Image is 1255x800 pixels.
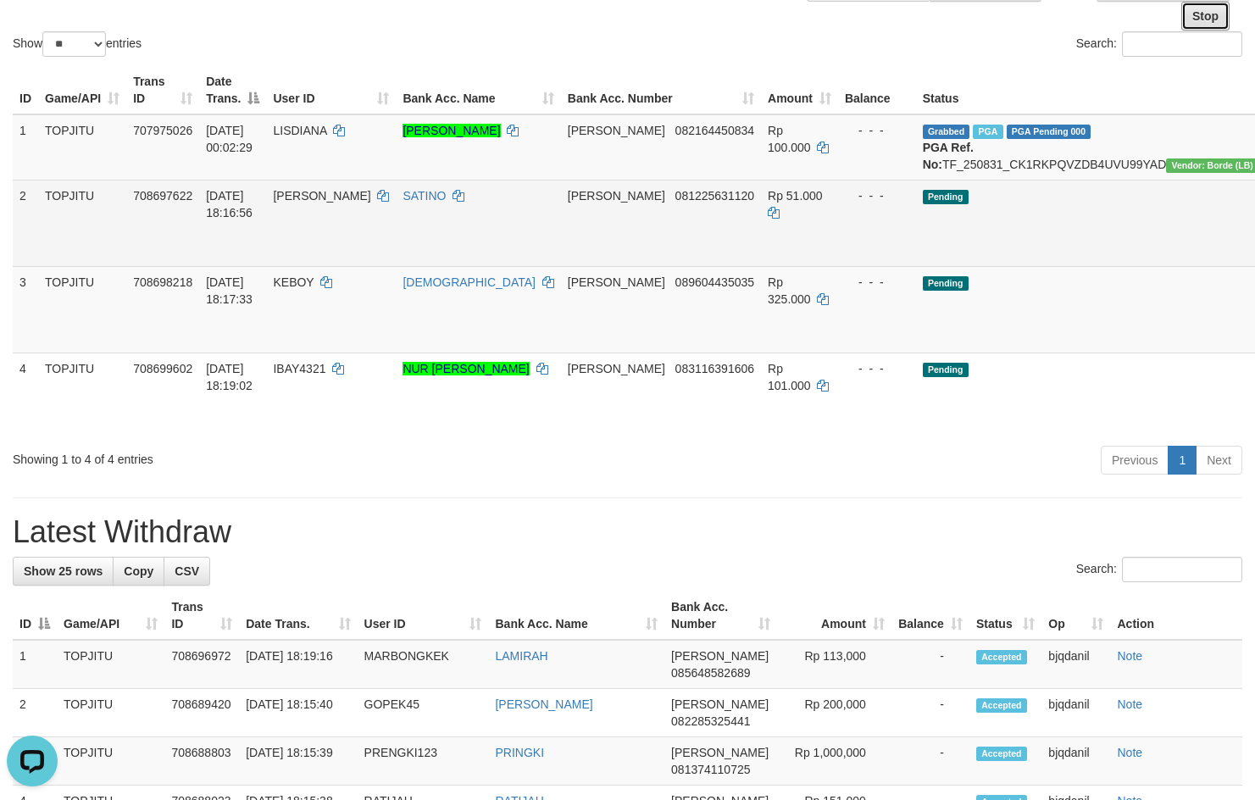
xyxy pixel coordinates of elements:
span: [PERSON_NAME] [671,697,769,711]
span: Grabbed [923,125,970,139]
div: - - - [845,122,909,139]
td: [DATE] 18:15:39 [239,737,357,786]
a: Copy [113,557,164,586]
td: Rp 1,000,000 [777,737,891,786]
td: bjqdanil [1041,640,1110,689]
th: Trans ID: activate to sort column ascending [164,592,239,640]
a: NUR [PERSON_NAME] [403,362,529,375]
span: [PERSON_NAME] [568,124,665,137]
h1: Latest Withdraw [13,515,1242,549]
span: Copy 082285325441 to clipboard [671,714,750,728]
th: Balance: activate to sort column ascending [891,592,969,640]
td: TOPJITU [57,737,164,786]
td: - [891,640,969,689]
th: Op: activate to sort column ascending [1041,592,1110,640]
div: - - - [845,274,909,291]
span: Copy [124,564,153,578]
td: 2 [13,689,57,737]
a: Next [1196,446,1242,475]
td: 4 [13,353,38,439]
th: User ID: activate to sort column ascending [358,592,489,640]
td: TOPJITU [38,353,126,439]
input: Search: [1122,557,1242,582]
a: Previous [1101,446,1169,475]
td: 708688803 [164,737,239,786]
div: Showing 1 to 4 of 4 entries [13,444,510,468]
td: [DATE] 18:15:40 [239,689,357,737]
th: ID [13,66,38,114]
td: GOPEK45 [358,689,489,737]
th: ID: activate to sort column descending [13,592,57,640]
td: 708689420 [164,689,239,737]
b: PGA Ref. No: [923,141,974,171]
a: CSV [164,557,210,586]
th: Game/API: activate to sort column ascending [38,66,126,114]
td: 3 [13,266,38,353]
td: 2 [13,180,38,266]
span: Copy 081374110725 to clipboard [671,763,750,776]
span: Copy 082164450834 to clipboard [675,124,754,137]
span: Rp 325.000 [768,275,811,306]
td: TOPJITU [38,180,126,266]
span: Copy 085648582689 to clipboard [671,666,750,680]
td: 1 [13,114,38,181]
td: - [891,689,969,737]
th: User ID: activate to sort column ascending [266,66,396,114]
td: - [891,737,969,786]
span: 708697622 [133,189,192,203]
th: Date Trans.: activate to sort column descending [199,66,266,114]
th: Balance [838,66,916,114]
span: Accepted [976,747,1027,761]
span: Rp 51.000 [768,189,823,203]
span: Pending [923,190,969,204]
select: Showentries [42,31,106,57]
td: TOPJITU [38,266,126,353]
span: Rp 101.000 [768,362,811,392]
a: SATINO [403,189,446,203]
th: Date Trans.: activate to sort column ascending [239,592,357,640]
span: KEBOY [273,275,314,289]
td: 1 [13,640,57,689]
div: - - - [845,187,909,204]
th: Bank Acc. Name: activate to sort column ascending [488,592,664,640]
a: LAMIRAH [495,649,547,663]
span: IBAY4321 [273,362,325,375]
span: Accepted [976,650,1027,664]
span: [PERSON_NAME] [568,275,665,289]
a: 1 [1168,446,1197,475]
th: Game/API: activate to sort column ascending [57,592,164,640]
td: TOPJITU [57,640,164,689]
span: Rp 100.000 [768,124,811,154]
span: Accepted [976,698,1027,713]
button: Open LiveChat chat widget [7,7,58,58]
a: Note [1117,746,1142,759]
td: Rp 113,000 [777,640,891,689]
span: 707975026 [133,124,192,137]
span: [PERSON_NAME] [568,189,665,203]
td: TOPJITU [38,114,126,181]
span: LISDIANA [273,124,326,137]
span: Marked by bjqwili [973,125,1002,139]
span: PGA Pending [1007,125,1091,139]
span: [DATE] 18:19:02 [206,362,253,392]
td: [DATE] 18:19:16 [239,640,357,689]
a: Note [1117,649,1142,663]
th: Bank Acc. Number: activate to sort column ascending [664,592,777,640]
span: [PERSON_NAME] [568,362,665,375]
label: Search: [1076,31,1242,57]
a: Show 25 rows [13,557,114,586]
th: Bank Acc. Name: activate to sort column ascending [396,66,560,114]
span: Copy 083116391606 to clipboard [675,362,754,375]
a: [PERSON_NAME] [403,124,500,137]
th: Amount: activate to sort column ascending [761,66,838,114]
a: [DEMOGRAPHIC_DATA] [403,275,536,289]
span: [PERSON_NAME] [273,189,370,203]
span: [PERSON_NAME] [671,746,769,759]
div: - - - [845,360,909,377]
span: Copy 081225631120 to clipboard [675,189,754,203]
td: PRENGKI123 [358,737,489,786]
span: [DATE] 18:16:56 [206,189,253,219]
span: CSV [175,564,199,578]
td: bjqdanil [1041,689,1110,737]
span: Copy 089604435035 to clipboard [675,275,754,289]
